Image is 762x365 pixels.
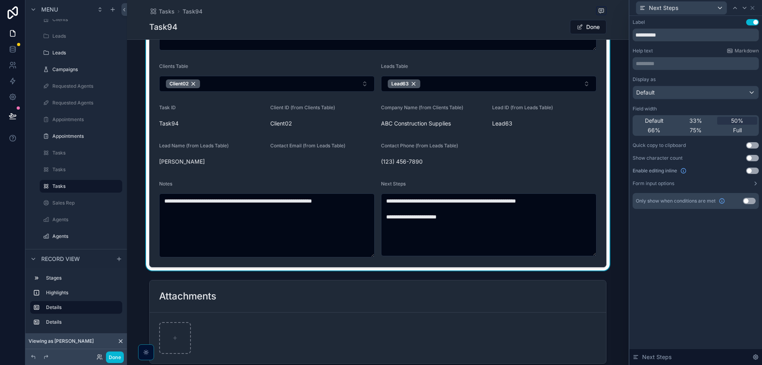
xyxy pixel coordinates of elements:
button: Select Button [159,76,375,92]
label: Leads [52,33,121,39]
span: Default [645,117,664,125]
div: scrollable content [25,268,127,336]
div: Label [633,19,645,25]
a: Tasks [40,163,122,176]
a: Events [40,247,122,259]
div: Quick copy to clipboard [633,142,686,149]
label: Display as [633,76,656,83]
a: Tasks [149,8,175,15]
span: Lead ID (from Leads Table) [492,104,553,110]
span: Task ID [159,104,176,110]
a: Tasks [40,147,122,159]
label: Agents [52,216,121,223]
span: 66% [648,126,660,134]
span: Tasks [159,8,175,15]
a: Task94 [183,8,202,15]
label: Help text [633,48,653,54]
label: Field width [633,106,657,112]
span: Task94 [159,120,264,127]
button: Select Button [381,76,597,92]
span: Client ID (from Clients Table) [270,104,335,110]
label: Clients [52,16,121,23]
span: Lead Name (from Leads Table) [159,143,229,149]
span: 33% [689,117,702,125]
span: Next Steps [381,181,406,187]
h1: Task94 [149,21,177,33]
a: Requested Agents [40,97,122,109]
span: Enable editing inline [633,168,677,174]
span: Viewing as [PERSON_NAME] [29,338,94,344]
a: Agents [40,230,122,243]
a: Clients [40,13,122,26]
span: Default [636,89,655,97]
span: Company Name (from Clients Table) [381,104,463,110]
button: Default [633,86,759,99]
span: Client02 [169,81,189,87]
a: Sales Rep [40,197,122,209]
label: Requested Agents [52,100,121,106]
label: Appointments [52,116,121,123]
button: Unselect 65 [388,79,420,88]
label: Highlights [46,290,119,296]
span: Client02 [270,120,375,127]
a: Leads [40,30,122,42]
label: Tasks [52,150,121,156]
span: Record view [41,255,80,263]
label: Details [46,304,116,311]
a: Appointments [40,113,122,126]
span: Contact Email (from Leads Table) [270,143,345,149]
a: Agents [40,213,122,226]
a: Appointments [40,130,122,143]
div: Show character count [633,155,683,161]
span: [PERSON_NAME] [159,158,264,166]
span: Markdown [735,48,759,54]
span: Notes [159,181,172,187]
button: Done [570,20,606,34]
label: Details [46,319,119,325]
label: Requested Agents [52,83,121,89]
label: Stages [46,275,119,281]
label: Campaigns [52,66,121,73]
a: Tasks [40,180,122,193]
label: Agents [52,233,121,239]
span: Menu [41,6,58,14]
label: Form input options [633,180,674,187]
a: Leads [40,46,122,59]
span: Contact Phone (from Leads Table) [381,143,458,149]
span: Leads Table [381,63,408,69]
div: scrollable content [633,57,759,70]
span: ABC Construction Supplies [381,120,486,127]
label: Leads [52,50,121,56]
label: Tasks [52,166,121,173]
span: Only show when conditions are met [636,198,716,204]
a: Requested Agents [40,80,122,93]
span: (123) 456-7890 [381,158,486,166]
label: Appointments [52,133,121,139]
span: Lead63 [492,120,597,127]
span: 75% [690,126,702,134]
label: Sales Rep [52,200,121,206]
a: Markdown [727,48,759,54]
button: Next Steps [636,1,727,15]
span: Next Steps [649,4,678,12]
span: Next Steps [642,353,672,361]
span: 50% [731,117,743,125]
a: Campaigns [40,63,122,76]
span: Clients Table [159,63,188,69]
button: Done [106,351,124,363]
label: Tasks [52,183,117,189]
button: Unselect 1 [166,79,200,88]
button: Form input options [633,180,759,187]
span: Full [733,126,742,134]
span: Lead63 [391,81,409,87]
